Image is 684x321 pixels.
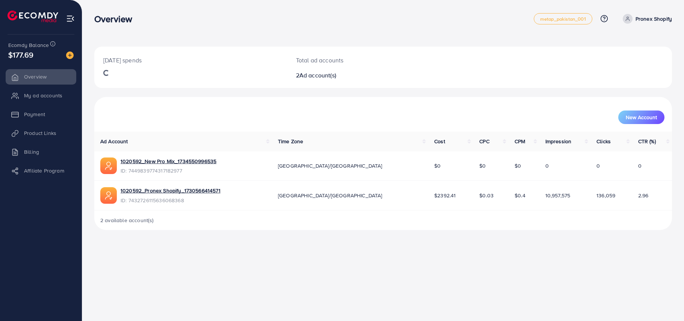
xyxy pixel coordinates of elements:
span: ID: 7449839774317182977 [121,167,216,174]
span: 2 available account(s) [100,217,154,224]
a: 1020592_Pronex Shopify_1730566414571 [121,187,220,194]
button: New Account [618,111,664,124]
span: [GEOGRAPHIC_DATA]/[GEOGRAPHIC_DATA] [278,192,382,199]
span: ID: 7432726115636068368 [121,197,220,204]
span: CTR (%) [638,138,656,145]
span: 0 [545,162,549,170]
img: ic-ads-acc.e4c84228.svg [100,187,117,204]
span: Impression [545,138,572,145]
span: $177.69 [8,49,33,60]
span: 10,957,575 [545,192,571,199]
img: logo [8,11,58,22]
img: ic-ads-acc.e4c84228.svg [100,157,117,174]
span: Ecomdy Balance [8,41,49,49]
span: 0 [638,162,642,170]
span: 2.96 [638,192,649,199]
a: Pronex Shopify [620,14,672,24]
span: 0 [596,162,600,170]
p: [DATE] spends [103,56,278,65]
span: 136,059 [596,192,615,199]
span: CPM [515,138,525,145]
span: [GEOGRAPHIC_DATA]/[GEOGRAPHIC_DATA] [278,162,382,170]
span: $0.03 [479,192,494,199]
span: Cost [434,138,445,145]
span: metap_pakistan_001 [540,17,586,21]
span: $0 [434,162,441,170]
img: image [66,51,74,59]
span: Clicks [596,138,611,145]
a: metap_pakistan_001 [534,13,592,24]
span: CPC [479,138,489,145]
p: Pronex Shopify [636,14,672,23]
h3: Overview [94,14,138,24]
p: Total ad accounts [296,56,423,65]
span: $0 [479,162,486,170]
a: 1020592_New Pro Mix_1734550996535 [121,157,216,165]
span: New Account [626,115,657,120]
span: Ad account(s) [299,71,336,79]
span: Time Zone [278,138,303,145]
img: menu [66,14,75,23]
span: Ad Account [100,138,128,145]
span: $0.4 [515,192,525,199]
span: $0 [515,162,521,170]
span: $2392.41 [434,192,456,199]
h2: 2 [296,72,423,79]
